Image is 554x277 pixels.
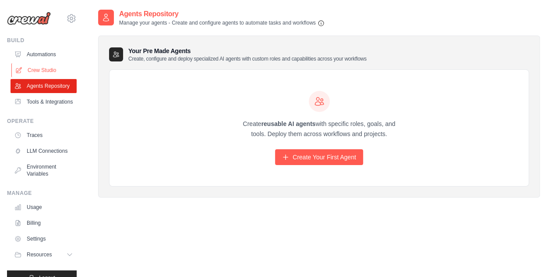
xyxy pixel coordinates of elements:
[7,37,77,44] div: Build
[11,144,77,158] a: LLM Connections
[11,63,78,77] a: Crew Studio
[11,47,77,61] a: Automations
[7,190,77,197] div: Manage
[11,79,77,93] a: Agents Repository
[11,160,77,181] a: Environment Variables
[11,216,77,230] a: Billing
[11,248,77,262] button: Resources
[11,200,77,214] a: Usage
[275,149,363,165] a: Create Your First Agent
[128,47,367,62] h3: Your Pre Made Agents
[11,128,77,142] a: Traces
[235,119,403,139] p: Create with specific roles, goals, and tools. Deploy them across workflows and projects.
[7,12,51,25] img: Logo
[11,232,77,246] a: Settings
[27,251,52,258] span: Resources
[7,118,77,125] div: Operate
[119,9,325,19] h2: Agents Repository
[119,19,325,27] p: Manage your agents - Create and configure agents to automate tasks and workflows
[261,120,315,127] strong: reusable AI agents
[128,55,367,62] p: Create, configure and deploy specialized AI agents with custom roles and capabilities across your...
[11,95,77,109] a: Tools & Integrations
